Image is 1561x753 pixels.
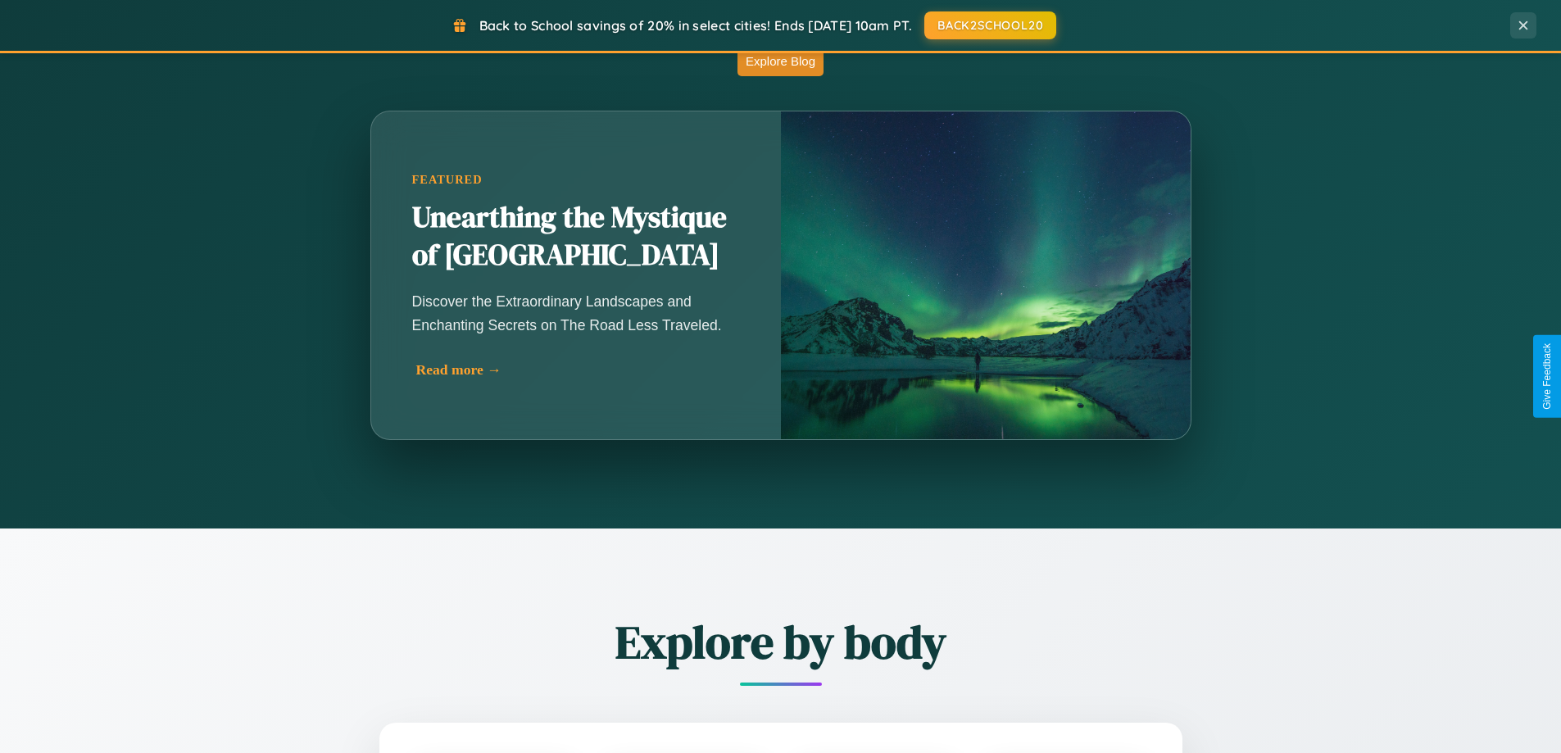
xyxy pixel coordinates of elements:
[924,11,1056,39] button: BACK2SCHOOL20
[1541,343,1553,410] div: Give Feedback
[416,361,744,379] div: Read more →
[289,610,1273,674] h2: Explore by body
[412,199,740,274] h2: Unearthing the Mystique of [GEOGRAPHIC_DATA]
[737,46,824,76] button: Explore Blog
[479,17,912,34] span: Back to School savings of 20% in select cities! Ends [DATE] 10am PT.
[412,290,740,336] p: Discover the Extraordinary Landscapes and Enchanting Secrets on The Road Less Traveled.
[412,173,740,187] div: Featured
